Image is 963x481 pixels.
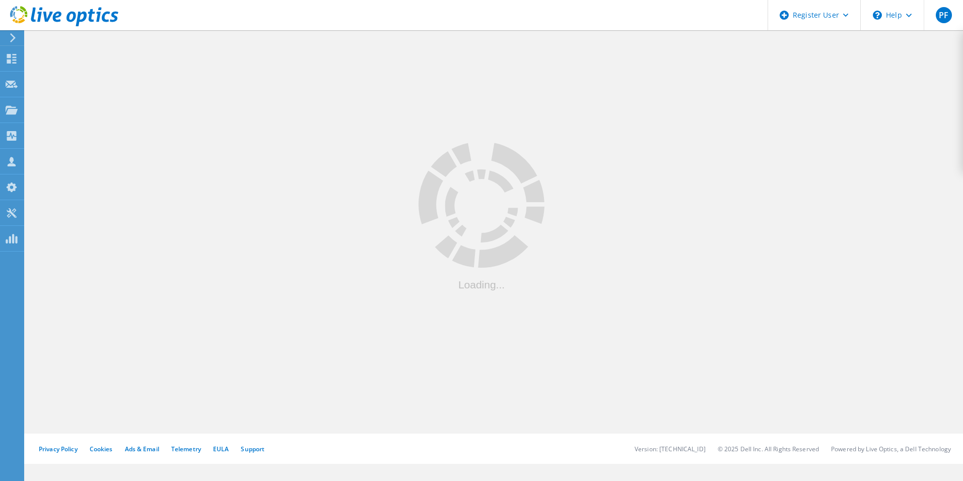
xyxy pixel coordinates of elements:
[718,445,819,453] li: © 2025 Dell Inc. All Rights Reserved
[831,445,951,453] li: Powered by Live Optics, a Dell Technology
[125,445,159,453] a: Ads & Email
[213,445,229,453] a: EULA
[171,445,201,453] a: Telemetry
[241,445,264,453] a: Support
[39,445,78,453] a: Privacy Policy
[10,21,118,28] a: Live Optics Dashboard
[90,445,113,453] a: Cookies
[635,445,706,453] li: Version: [TECHNICAL_ID]
[873,11,882,20] svg: \n
[419,279,544,290] div: Loading...
[939,11,948,19] span: PF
